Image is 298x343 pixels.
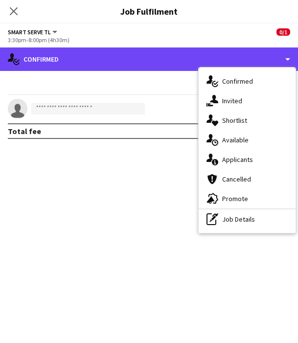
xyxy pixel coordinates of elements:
span: Shortlist [222,116,247,125]
span: Applicants [222,155,253,164]
span: Invited [222,96,242,105]
div: 3:30pm-8:00pm (4h30m) [8,36,290,44]
button: Smart Serve TL [8,28,59,36]
div: Total fee [8,126,41,136]
div: Job Details [199,209,296,229]
span: 0/1 [276,28,290,36]
span: Smart Serve TL [8,28,51,36]
span: Cancelled [222,175,251,183]
span: Promote [222,194,248,203]
span: Confirmed [222,77,253,86]
span: Available [222,136,249,144]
